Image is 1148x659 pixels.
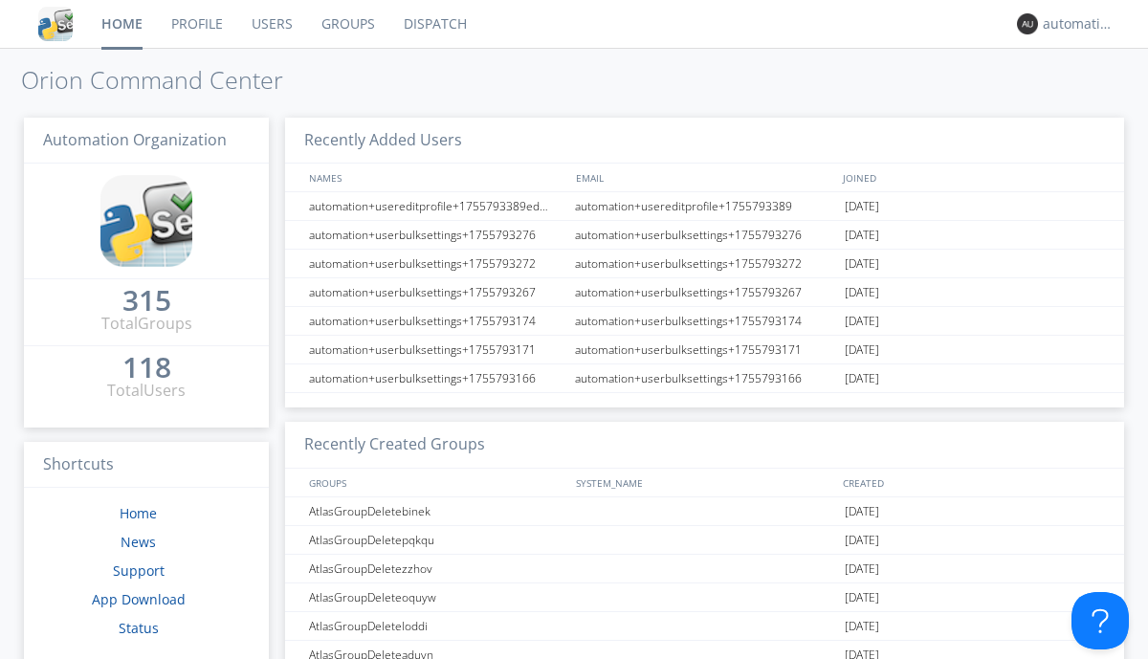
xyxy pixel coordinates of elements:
[285,612,1124,641] a: AtlasGroupDeleteloddi[DATE]
[113,561,165,580] a: Support
[1043,14,1115,33] div: automation+atlas0017
[120,504,157,522] a: Home
[304,555,569,582] div: AtlasGroupDeletezzhov
[285,583,1124,612] a: AtlasGroupDeleteoquyw[DATE]
[285,250,1124,278] a: automation+userbulksettings+1755793272automation+userbulksettings+1755793272[DATE]
[570,278,840,306] div: automation+userbulksettings+1755793267
[570,250,840,277] div: automation+userbulksettings+1755793272
[101,313,192,335] div: Total Groups
[845,555,879,583] span: [DATE]
[122,291,171,310] div: 315
[122,358,171,377] div: 118
[570,364,840,392] div: automation+userbulksettings+1755793166
[24,442,269,489] h3: Shortcuts
[845,250,879,278] span: [DATE]
[845,583,879,612] span: [DATE]
[304,278,569,306] div: automation+userbulksettings+1755793267
[571,164,838,191] div: EMAIL
[304,364,569,392] div: automation+userbulksettings+1755793166
[845,612,879,641] span: [DATE]
[43,129,227,150] span: Automation Organization
[838,469,1106,496] div: CREATED
[571,469,838,496] div: SYSTEM_NAME
[285,364,1124,393] a: automation+userbulksettings+1755793166automation+userbulksettings+1755793166[DATE]
[285,192,1124,221] a: automation+usereditprofile+1755793389editedautomation+usereditprofile+1755793389automation+usered...
[570,192,840,220] div: automation+usereditprofile+1755793389
[845,497,879,526] span: [DATE]
[304,497,569,525] div: AtlasGroupDeletebinek
[38,7,73,41] img: cddb5a64eb264b2086981ab96f4c1ba7
[285,118,1124,165] h3: Recently Added Users
[122,358,171,380] a: 118
[122,291,171,313] a: 315
[845,278,879,307] span: [DATE]
[107,380,186,402] div: Total Users
[304,250,569,277] div: automation+userbulksettings+1755793272
[570,221,840,249] div: automation+userbulksettings+1755793276
[570,307,840,335] div: automation+userbulksettings+1755793174
[285,526,1124,555] a: AtlasGroupDeletepqkqu[DATE]
[845,364,879,393] span: [DATE]
[1071,592,1129,649] iframe: Toggle Customer Support
[285,307,1124,336] a: automation+userbulksettings+1755793174automation+userbulksettings+1755793174[DATE]
[570,336,840,363] div: automation+userbulksettings+1755793171
[304,612,569,640] div: AtlasGroupDeleteloddi
[304,526,569,554] div: AtlasGroupDeletepqkqu
[838,164,1106,191] div: JOINED
[285,422,1124,469] h3: Recently Created Groups
[92,590,186,608] a: App Download
[304,192,569,220] div: automation+usereditprofile+1755793389editedautomation+usereditprofile+1755793389
[845,307,879,336] span: [DATE]
[845,336,879,364] span: [DATE]
[304,336,569,363] div: automation+userbulksettings+1755793171
[304,583,569,611] div: AtlasGroupDeleteoquyw
[1017,13,1038,34] img: 373638.png
[100,175,192,267] img: cddb5a64eb264b2086981ab96f4c1ba7
[845,221,879,250] span: [DATE]
[845,526,879,555] span: [DATE]
[304,221,569,249] div: automation+userbulksettings+1755793276
[285,336,1124,364] a: automation+userbulksettings+1755793171automation+userbulksettings+1755793171[DATE]
[845,192,879,221] span: [DATE]
[285,555,1124,583] a: AtlasGroupDeletezzhov[DATE]
[285,221,1124,250] a: automation+userbulksettings+1755793276automation+userbulksettings+1755793276[DATE]
[285,278,1124,307] a: automation+userbulksettings+1755793267automation+userbulksettings+1755793267[DATE]
[304,469,566,496] div: GROUPS
[119,619,159,637] a: Status
[304,164,566,191] div: NAMES
[121,533,156,551] a: News
[304,307,569,335] div: automation+userbulksettings+1755793174
[285,497,1124,526] a: AtlasGroupDeletebinek[DATE]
